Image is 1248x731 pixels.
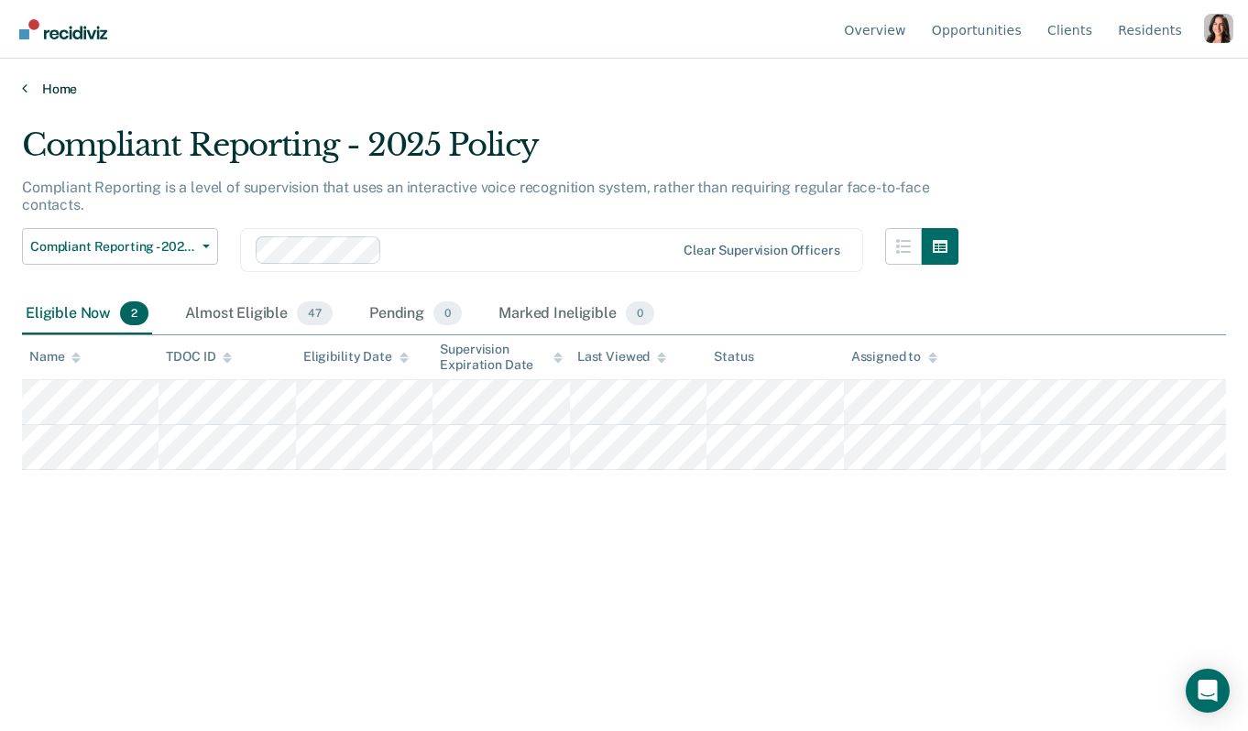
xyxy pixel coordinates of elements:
[577,349,666,365] div: Last Viewed
[1186,669,1230,713] div: Open Intercom Messenger
[22,228,218,265] button: Compliant Reporting - 2025 Policy
[851,349,937,365] div: Assigned to
[120,301,148,325] span: 2
[22,294,152,334] div: Eligible Now2
[684,243,839,258] div: Clear supervision officers
[19,19,107,39] img: Recidiviz
[303,349,409,365] div: Eligibility Date
[166,349,232,365] div: TDOC ID
[440,342,562,373] div: Supervision Expiration Date
[22,126,958,179] div: Compliant Reporting - 2025 Policy
[714,349,753,365] div: Status
[181,294,336,334] div: Almost Eligible47
[297,301,333,325] span: 47
[22,81,1226,97] a: Home
[22,179,930,213] p: Compliant Reporting is a level of supervision that uses an interactive voice recognition system, ...
[30,239,195,255] span: Compliant Reporting - 2025 Policy
[1204,14,1233,43] button: Profile dropdown button
[626,301,654,325] span: 0
[29,349,81,365] div: Name
[366,294,465,334] div: Pending0
[433,301,462,325] span: 0
[495,294,658,334] div: Marked Ineligible0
